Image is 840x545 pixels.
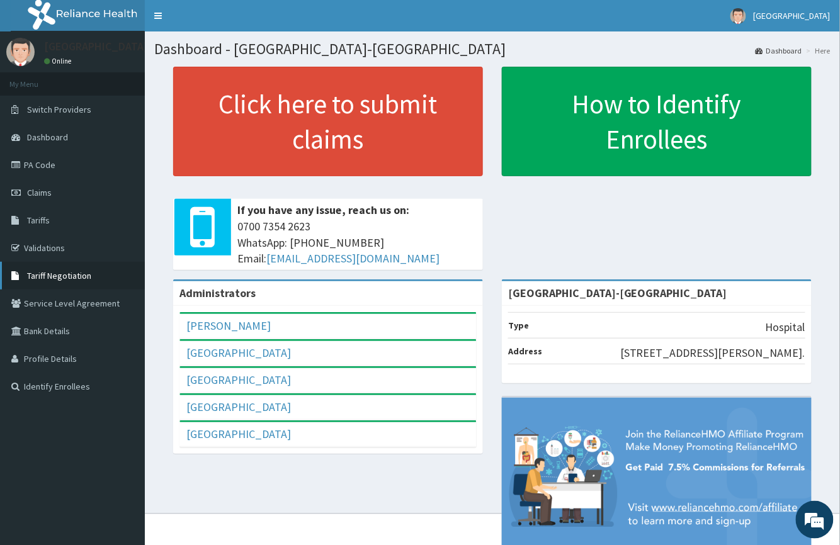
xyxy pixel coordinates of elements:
[508,286,727,300] strong: [GEOGRAPHIC_DATA]-[GEOGRAPHIC_DATA]
[154,41,831,57] h1: Dashboard - [GEOGRAPHIC_DATA]-[GEOGRAPHIC_DATA]
[27,215,50,226] span: Tariffs
[6,38,35,66] img: User Image
[73,159,174,286] span: We're online!
[756,45,802,56] a: Dashboard
[27,187,52,198] span: Claims
[23,63,51,94] img: d_794563401_company_1708531726252_794563401
[754,10,831,21] span: [GEOGRAPHIC_DATA]
[186,346,291,360] a: [GEOGRAPHIC_DATA]
[766,319,805,335] p: Hospital
[237,203,409,217] b: If you have any issue, reach us on:
[186,400,291,414] a: [GEOGRAPHIC_DATA]
[27,104,91,115] span: Switch Providers
[65,70,212,87] div: Chat with us now
[207,6,237,37] div: Minimize live chat window
[186,427,291,441] a: [GEOGRAPHIC_DATA]
[508,320,529,331] b: Type
[179,286,256,300] b: Administrators
[803,45,831,56] li: Here
[186,318,271,333] a: [PERSON_NAME]
[27,270,91,281] span: Tariff Negotiation
[502,67,812,176] a: How to Identify Enrollees
[237,218,477,267] span: 0700 7354 2623 WhatsApp: [PHONE_NUMBER] Email:
[27,132,68,143] span: Dashboard
[620,345,805,361] p: [STREET_ADDRESS][PERSON_NAME].
[44,41,148,52] p: [GEOGRAPHIC_DATA]
[173,67,483,176] a: Click here to submit claims
[730,8,746,24] img: User Image
[6,344,240,388] textarea: Type your message and hit 'Enter'
[44,57,74,65] a: Online
[508,346,542,357] b: Address
[186,373,291,387] a: [GEOGRAPHIC_DATA]
[266,251,440,266] a: [EMAIL_ADDRESS][DOMAIN_NAME]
